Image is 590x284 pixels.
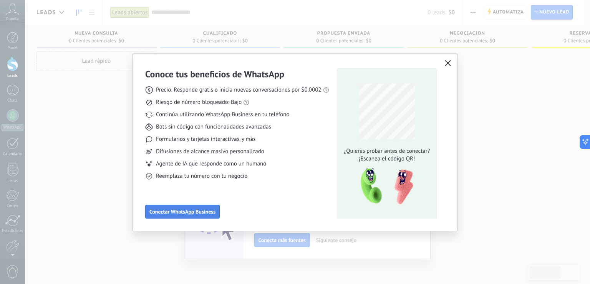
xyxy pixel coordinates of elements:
[156,99,242,106] span: Riesgo de número bloqueado: Bajo
[149,209,215,214] span: Conectar WhatsApp Business
[145,68,284,80] h3: Conoce tus beneficios de WhatsApp
[341,155,432,163] span: ¡Escanea el código QR!
[145,205,220,219] button: Conectar WhatsApp Business
[341,147,432,155] span: ¿Quieres probar antes de conectar?
[156,123,271,131] span: Bots sin código con funcionalidades avanzadas
[354,166,415,207] img: qr-pic-1x.png
[156,160,266,168] span: Agente de IA que responde como un humano
[156,111,289,119] span: Continúa utilizando WhatsApp Business en tu teléfono
[156,148,264,155] span: Difusiones de alcance masivo personalizado
[156,135,255,143] span: Formularios y tarjetas interactivas, y más
[156,86,322,94] span: Precio: Responde gratis o inicia nuevas conversaciones por $0.0002
[156,172,247,180] span: Reemplaza tu número con tu negocio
